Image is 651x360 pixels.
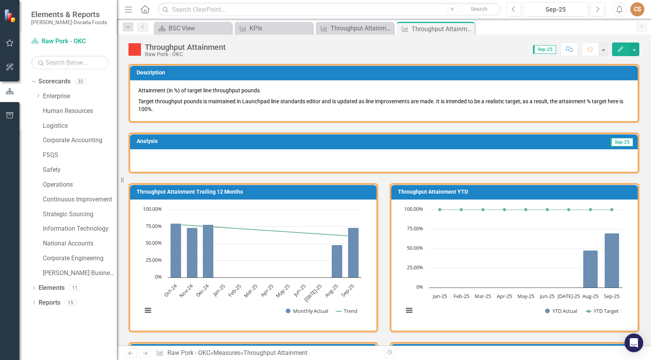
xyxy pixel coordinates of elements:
text: 100.00% [404,205,423,212]
div: Open Intercom Messenger [625,334,643,352]
text: Jun-25 [291,282,307,298]
button: Show Monthly Actual [286,307,328,314]
text: Jun-25 [539,293,554,300]
input: Search Below... [31,56,109,69]
text: Feb-25 [454,293,469,300]
text: Dec-24 [194,282,211,299]
button: CS [630,2,644,16]
a: KPIs [237,23,311,33]
text: Mar-25 [242,282,259,299]
path: Sep-25, 69.82645574. YTD Actual. [605,233,619,288]
path: Sep-25, 73.50683868. Monthly Actual. [348,228,359,278]
path: Jun-25, 100. YTD Target. [546,208,549,211]
span: Sep-25 [533,45,556,54]
img: ClearPoint Strategy [4,9,18,23]
div: Throughput Attainment [331,23,392,33]
a: Corporate Accounting [43,136,117,145]
text: 50.00% [146,239,162,246]
path: Aug-25, 100. YTD Target. [589,208,592,211]
div: Chart. Highcharts interactive chart. [138,206,368,323]
text: Apr-25 [259,282,275,298]
g: YTD Actual, series 1 of 2. Bar series with 9 bars. [440,233,619,288]
a: Scorecards [39,77,70,86]
text: 75.00% [146,222,162,229]
a: Continuous Improvement [43,195,117,204]
text: Jan-25 [211,282,227,298]
div: 11 [69,285,81,291]
button: View chart menu, Chart [404,305,415,316]
div: » » [156,349,378,358]
path: Nov-24, 73.48318321. Monthly Actual. [187,228,198,278]
path: Aug-25, 47.9906695. Monthly Actual. [332,245,343,278]
p: Target throughput pounds is maintained in Launchpad line standards editor and is updated as line ... [138,96,630,113]
a: Throughput Attainment [318,23,392,33]
svg: Interactive chart [138,206,365,323]
button: View chart menu, Chart [143,305,153,316]
g: Monthly Actual, series 1 of 2. Bar series with 12 bars. [171,224,359,278]
text: May-25 [517,293,534,300]
div: Raw Pork - OKC [145,51,226,57]
a: Elements [39,284,65,293]
text: Apr-25 [497,293,512,300]
h3: Analysis [137,138,370,144]
text: 0% [155,273,162,280]
div: Throughput Attainment [412,24,473,34]
a: Corporate Engineering [43,254,117,263]
span: Sep-25 [610,138,633,146]
h3: Description [137,70,634,76]
a: Enterprise [43,92,117,101]
path: Aug-25, 47.9906695. YTD Actual. [583,251,598,288]
path: Apr-25, 100. YTD Target. [503,208,506,211]
div: Sep-25 [526,5,586,14]
text: Sep-25 [340,282,355,298]
a: Human Resources [43,107,117,116]
a: FSQS [43,151,117,160]
path: Jul-25, 100. YTD Target. [567,208,570,211]
div: 32 [74,78,87,85]
div: Throughput Attainment [145,43,226,51]
a: National Accounts [43,239,117,248]
a: Strategic Sourcing [43,210,117,219]
text: May-25 [274,282,291,299]
svg: Interactive chart [399,206,626,323]
button: Show YTD Target [586,307,619,314]
span: Search [471,6,487,12]
text: 75.00% [407,225,423,232]
div: KPIs [250,23,311,33]
a: BSC View [156,23,230,33]
text: 50.00% [407,244,423,251]
a: [PERSON_NAME] Business Unit [43,269,117,278]
a: Raw Pork - OKC [167,349,210,356]
div: BSC View [169,23,230,33]
text: Sep-25 [604,293,619,300]
path: Jan-25, 100. YTD Target. [438,208,442,211]
div: Throughput Attainment [243,349,308,356]
path: Mar-25, 100. YTD Target. [482,208,485,211]
a: Logistics [43,122,117,131]
text: [DATE]-25 [558,293,580,300]
text: Oct-24 [162,282,178,298]
path: Feb-25, 100. YTD Target. [460,208,463,211]
a: Reports [39,298,60,307]
text: [DATE]-25 [303,282,323,303]
g: YTD Target, series 2 of 2. Line with 9 data points. [438,208,614,211]
text: Feb-25 [227,282,243,298]
a: Safety [43,166,117,175]
a: Measures [213,349,240,356]
h3: Throughput Attainment YTD [398,189,634,195]
text: Aug-25 [323,282,340,299]
text: Mar-25 [475,293,491,300]
a: Information Technology [43,224,117,233]
div: 15 [64,299,77,306]
input: Search ClearPoint... [158,3,501,16]
path: Sep-25, 100. YTD Target. [611,208,614,211]
small: [PERSON_NAME]-Dorada Foods [31,19,107,25]
path: Oct-24, 79.52552802. Monthly Actual. [171,224,181,278]
img: Below Plan [128,43,141,56]
p: Attainment (in %) of target line throughput pounds. [138,86,630,96]
text: 25.00% [407,264,423,271]
text: 100.00% [143,205,162,212]
span: Elements & Reports [31,10,107,19]
h3: Throughput Attainment Trailing 12 Months [137,189,373,195]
